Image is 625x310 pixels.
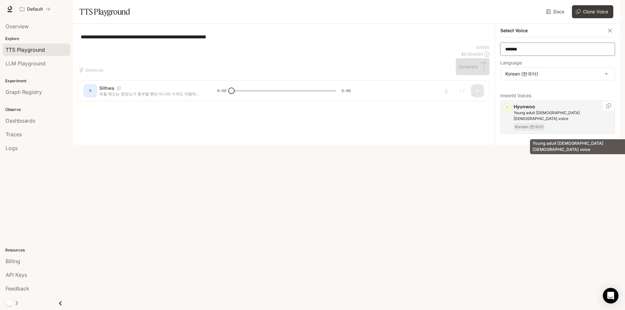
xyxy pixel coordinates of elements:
[461,51,483,57] p: $ 0.000000
[545,5,567,18] a: Docs
[17,3,53,16] button: All workspaces
[79,5,130,18] h1: TTS Playground
[78,65,106,75] button: Shortcuts
[27,7,43,12] p: Default
[605,103,612,108] button: Copy Voice ID
[500,93,615,98] p: Inworld Voices
[572,5,613,18] button: Clone Voice
[500,61,522,65] p: Language
[514,110,612,122] p: Young adult Korean male voice
[603,288,618,303] div: Open Intercom Messenger
[476,45,490,50] p: 0 / 1000
[514,103,612,110] p: Hyunwoo
[514,123,545,131] span: Korean (한국어)
[501,68,615,80] div: Korean (한국어)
